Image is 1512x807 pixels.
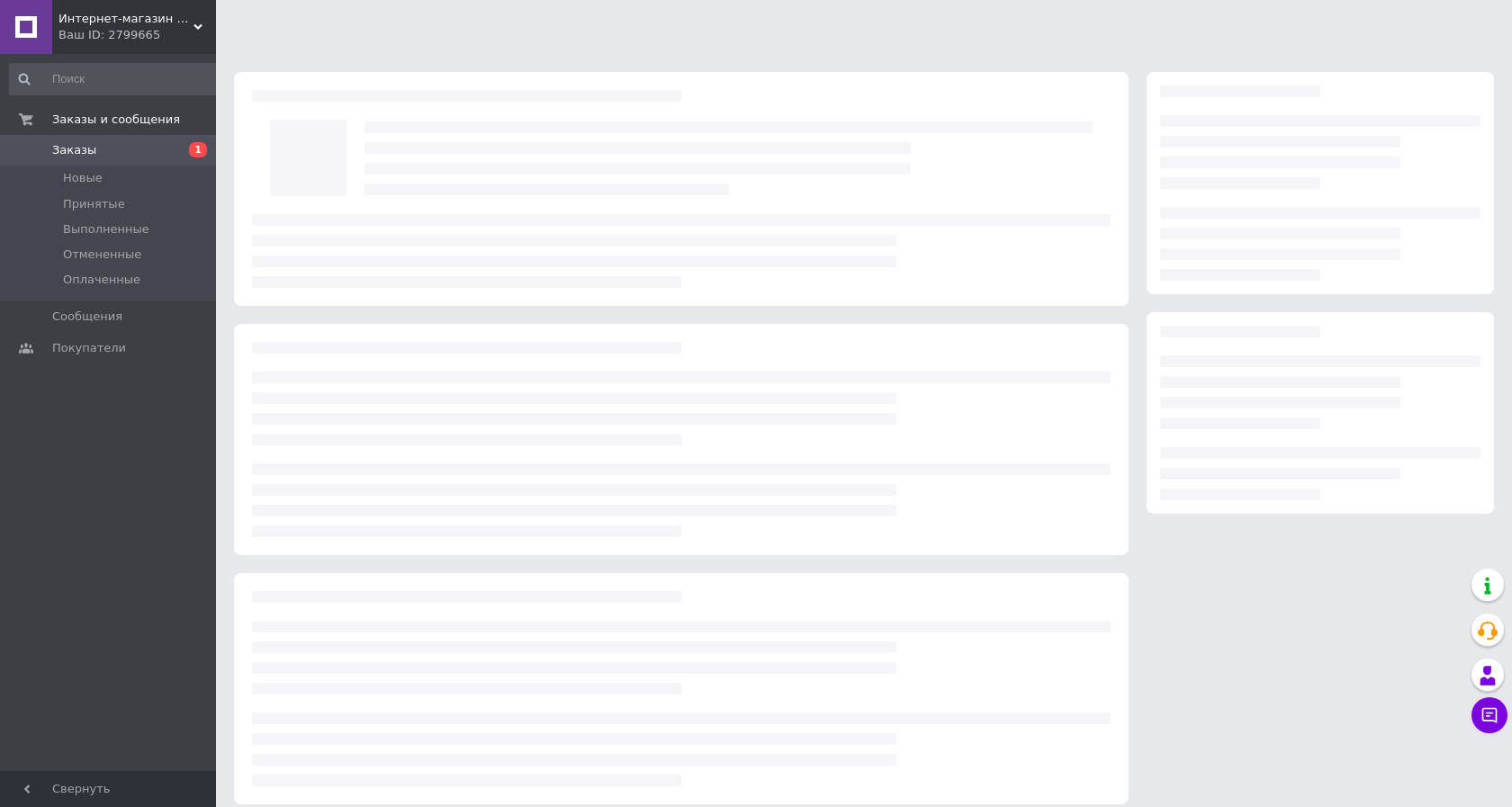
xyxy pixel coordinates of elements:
[58,27,216,43] div: Ваш ID: 2799665
[1471,697,1507,733] button: Чат с покупателем
[52,340,126,356] span: Покупатели
[52,142,96,158] span: Заказы
[52,309,122,325] span: Сообщения
[63,196,125,212] span: Принятые
[63,221,149,238] span: Выполненные
[63,247,141,263] span: Отмененные
[63,170,103,186] span: Новые
[63,272,140,288] span: Оплаченные
[9,63,222,95] input: Поиск
[189,142,207,157] span: 1
[52,112,180,128] span: Заказы и сообщения
[58,11,193,27] span: Интернет-магазин DS-Port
